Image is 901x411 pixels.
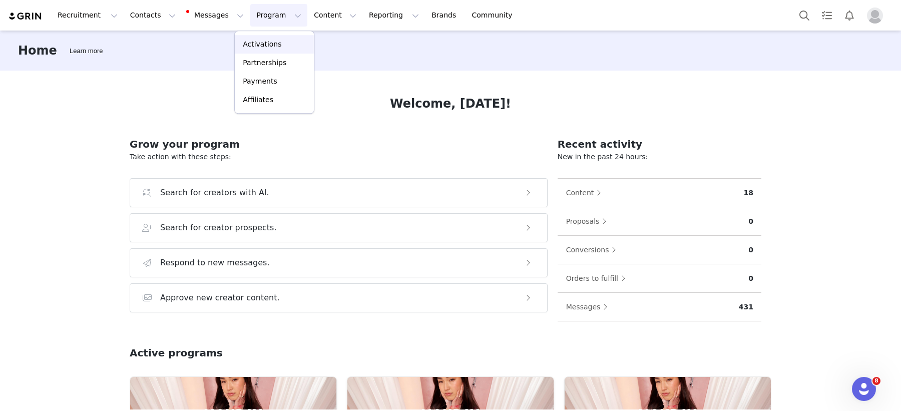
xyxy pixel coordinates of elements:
h3: Home [18,42,57,60]
a: Brands [425,4,465,27]
button: Search [793,4,815,27]
button: Reporting [363,4,425,27]
img: grin logo [8,12,43,21]
p: 0 [748,273,753,284]
h1: Welcome, [DATE]! [390,95,511,113]
span: 8 [872,377,880,385]
p: New in the past 24 hours: [558,152,761,162]
h2: Recent activity [558,137,761,152]
button: Recruitment [52,4,124,27]
button: Search for creator prospects. [130,213,548,242]
p: 431 [739,302,753,312]
h3: Approve new creator content. [160,292,280,304]
h2: Active programs [130,345,223,360]
h3: Search for creators with AI. [160,187,269,199]
h3: Search for creator prospects. [160,222,277,234]
img: placeholder-profile.jpg [867,8,883,24]
p: Affiliates [243,95,273,105]
button: Approve new creator content. [130,283,548,312]
p: Partnerships [243,58,286,68]
button: Proposals [566,213,612,229]
a: Tasks [816,4,838,27]
p: 0 [748,245,753,255]
button: Contacts [124,4,182,27]
p: Payments [243,76,277,87]
button: Content [566,185,607,201]
button: Messages [182,4,250,27]
button: Messages [566,299,613,315]
p: 18 [744,188,753,198]
button: Respond to new messages. [130,248,548,277]
button: Profile [861,8,893,24]
button: Program [250,4,307,27]
a: Community [466,4,523,27]
div: Tooltip anchor [68,46,105,56]
h3: Respond to new messages. [160,257,270,269]
iframe: Intercom live chat [852,377,876,401]
button: Notifications [838,4,860,27]
button: Conversions [566,242,622,258]
p: Activations [243,39,281,50]
p: Take action with these steps: [130,152,548,162]
h2: Grow your program [130,137,548,152]
p: 0 [748,216,753,227]
button: Content [308,4,362,27]
button: Search for creators with AI. [130,178,548,207]
button: Orders to fulfill [566,270,631,286]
